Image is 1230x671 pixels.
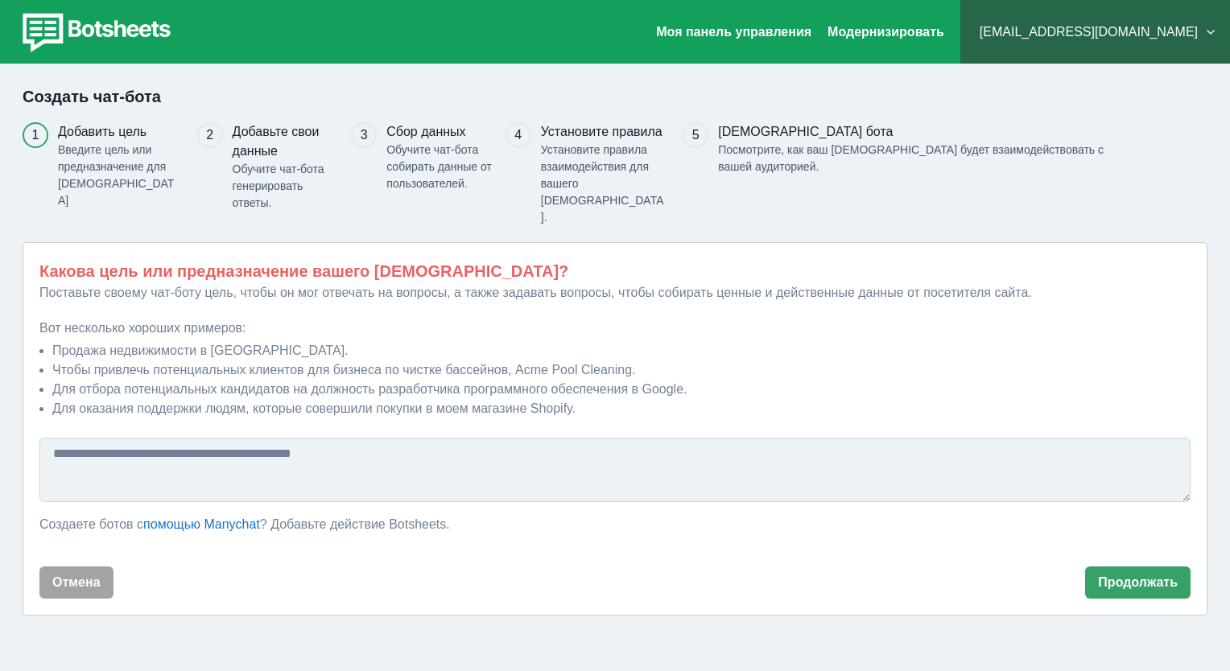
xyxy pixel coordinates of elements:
[1085,566,1191,599] button: Продолжать
[656,25,811,39] a: Моя панель управления
[52,380,1191,399] li: Для отбора потенциальных кандидатов на должность разработчика программного обеспечения в Google.
[206,126,213,145] div: 2
[39,319,1191,338] p: Вот несколько хороших примеров:
[541,142,664,226] p: Установите правила взаимодействия для вашего [DEMOGRAPHIC_DATA].
[39,259,1191,283] p: Какова цель или предназначение вашего [DEMOGRAPHIC_DATA]?
[514,126,522,145] div: 4
[52,341,1191,360] li: Продажа недвижимости в [GEOGRAPHIC_DATA].
[32,126,39,145] div: 1
[973,16,1217,48] button: [EMAIL_ADDRESS][DOMAIN_NAME]
[718,142,1112,175] p: Посмотрите, как ваш [DEMOGRAPHIC_DATA] будет взаимодействовать с вашей аудиторией.
[233,161,339,212] p: Обучите чат-бота генерировать ответы.
[386,122,493,142] h3: Сбор данных
[52,399,1191,418] li: Для оказания поддержки людям, которые совершили покупки в моем магазине Shopify.
[718,122,1112,142] h3: [DEMOGRAPHIC_DATA] бота
[541,122,664,142] h3: Установите правила
[39,283,1191,303] p: Поставьте своему чат-боту цель, чтобы он мог отвечать на вопросы, а также задавать вопросы, чтобы...
[58,122,179,142] h3: Добавить цель
[692,126,700,145] div: 5
[39,566,114,599] button: Отмена
[23,87,1207,106] h2: Создать чат-бота
[828,25,944,39] a: Модернизировать
[52,360,1191,380] li: Чтобы привлечь потенциальных клиентов для бизнеса по чистке бассейнов, Acme Pool Cleaning.
[361,126,368,145] div: 3
[143,517,260,531] a: помощью Manychat
[386,142,493,192] p: Обучите чат-бота собирать данные от пользователей.
[39,515,1191,534] p: Создаете ботов с ? Добавьте действие Botsheets.
[13,10,175,55] img: botsheets-logo.png
[233,122,339,161] h3: Добавьте свои данные
[23,122,1207,226] div: Прогресс
[58,142,179,209] p: Введите цель или предназначение для [DEMOGRAPHIC_DATA]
